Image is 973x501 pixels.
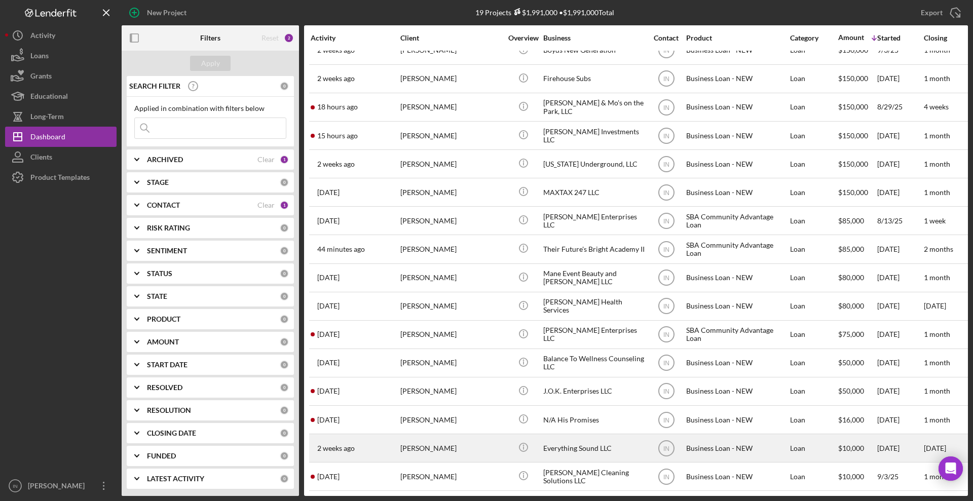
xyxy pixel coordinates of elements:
[5,147,117,167] a: Clients
[25,476,91,498] div: [PERSON_NAME]
[838,444,864,452] span: $10,000
[877,463,923,490] div: 9/3/25
[663,388,669,395] text: IN
[838,358,864,367] span: $50,000
[400,65,502,92] div: [PERSON_NAME]
[790,321,837,348] div: Loan
[30,127,65,149] div: Dashboard
[790,179,837,206] div: Loan
[147,269,172,278] b: STATUS
[939,456,963,481] div: Open Intercom Messenger
[280,406,289,415] div: 0
[317,416,340,424] time: 2025-09-11 16:07
[543,463,645,490] div: [PERSON_NAME] Cleaning Solutions LLC
[838,102,868,111] span: $150,000
[147,338,179,346] b: AMOUNT
[921,3,943,23] div: Export
[686,34,788,42] div: Product
[257,156,275,164] div: Clear
[663,246,669,253] text: IN
[790,406,837,433] div: Loan
[5,127,117,147] a: Dashboard
[280,337,289,346] div: 0
[147,475,204,483] b: LATEST ACTIVITY
[147,201,180,209] b: CONTACT
[147,383,182,392] b: RESOLVED
[877,236,923,262] div: [DATE]
[190,56,231,71] button: Apply
[838,387,864,395] span: $50,000
[280,269,289,278] div: 0
[400,264,502,291] div: [PERSON_NAME]
[877,179,923,206] div: [DATE]
[400,34,502,42] div: Client
[790,122,837,149] div: Loan
[317,74,355,83] time: 2025-09-05 19:53
[686,236,788,262] div: SBA Community Advantage Loan
[200,34,220,42] b: Filters
[5,25,117,46] button: Activity
[924,415,950,424] time: 1 month
[686,65,788,92] div: Business Loan - NEW
[280,178,289,187] div: 0
[504,34,542,42] div: Overview
[30,106,64,129] div: Long-Term
[280,451,289,460] div: 0
[129,82,180,90] b: SEARCH FILTER
[400,463,502,490] div: [PERSON_NAME]
[543,65,645,92] div: Firehouse Subs
[663,217,669,224] text: IN
[5,46,117,66] button: Loans
[147,315,180,323] b: PRODUCT
[317,103,358,111] time: 2025-09-16 23:58
[790,350,837,376] div: Loan
[122,3,197,23] button: New Project
[686,122,788,149] div: Business Loan - NEW
[30,66,52,89] div: Grants
[400,236,502,262] div: [PERSON_NAME]
[147,406,191,414] b: RESOLUTION
[838,160,868,168] span: $150,000
[838,131,868,140] span: $150,000
[280,315,289,324] div: 0
[838,188,868,197] span: $150,000
[663,331,669,338] text: IN
[790,94,837,121] div: Loan
[686,150,788,177] div: Business Loan - NEW
[147,178,169,186] b: STAGE
[686,406,788,433] div: Business Loan - NEW
[686,435,788,461] div: Business Loan - NEW
[543,122,645,149] div: [PERSON_NAME] Investments LLC
[5,106,117,127] button: Long-Term
[201,56,220,71] div: Apply
[543,264,645,291] div: Mane Event Beauty and [PERSON_NAME] LLC
[257,201,275,209] div: Clear
[5,66,117,86] button: Grants
[400,122,502,149] div: [PERSON_NAME]
[877,264,923,291] div: [DATE]
[790,34,837,42] div: Category
[877,321,923,348] div: [DATE]
[543,350,645,376] div: Balance To Wellness Counseling LLC
[147,156,183,164] b: ARCHIVED
[280,360,289,369] div: 0
[280,82,289,91] div: 0
[280,223,289,233] div: 0
[647,34,685,42] div: Contact
[317,359,340,367] time: 2025-09-09 13:35
[924,74,950,83] time: 1 month
[280,155,289,164] div: 1
[924,330,950,338] time: 1 month
[924,301,946,310] time: [DATE]
[511,8,557,17] div: $1,991,000
[30,167,90,190] div: Product Templates
[280,474,289,483] div: 0
[924,444,946,452] time: [DATE]
[790,236,837,262] div: Loan
[400,406,502,433] div: [PERSON_NAME]
[543,150,645,177] div: [US_STATE] Underground, LLC
[924,273,950,282] time: 1 month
